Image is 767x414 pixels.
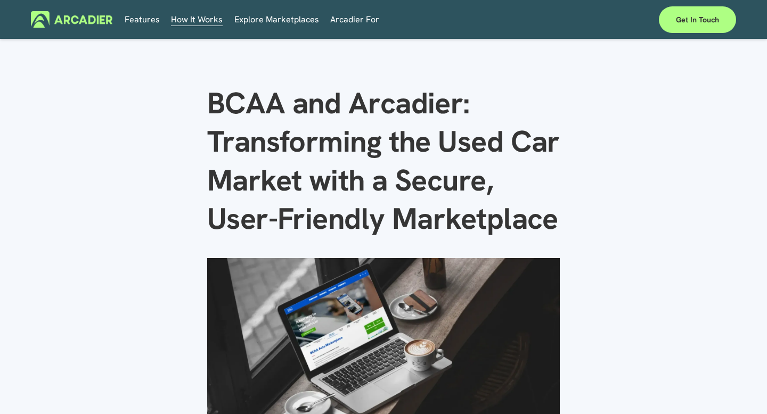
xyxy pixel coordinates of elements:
[31,11,112,28] img: Arcadier
[659,6,736,33] a: Get in touch
[125,11,160,28] a: Features
[171,11,223,28] a: folder dropdown
[234,11,319,28] a: Explore Marketplaces
[330,12,379,27] span: Arcadier For
[330,11,379,28] a: folder dropdown
[207,84,560,238] h1: BCAA and Arcadier: Transforming the Used Car Market with a Secure, User-Friendly Marketplace
[171,12,223,27] span: How It Works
